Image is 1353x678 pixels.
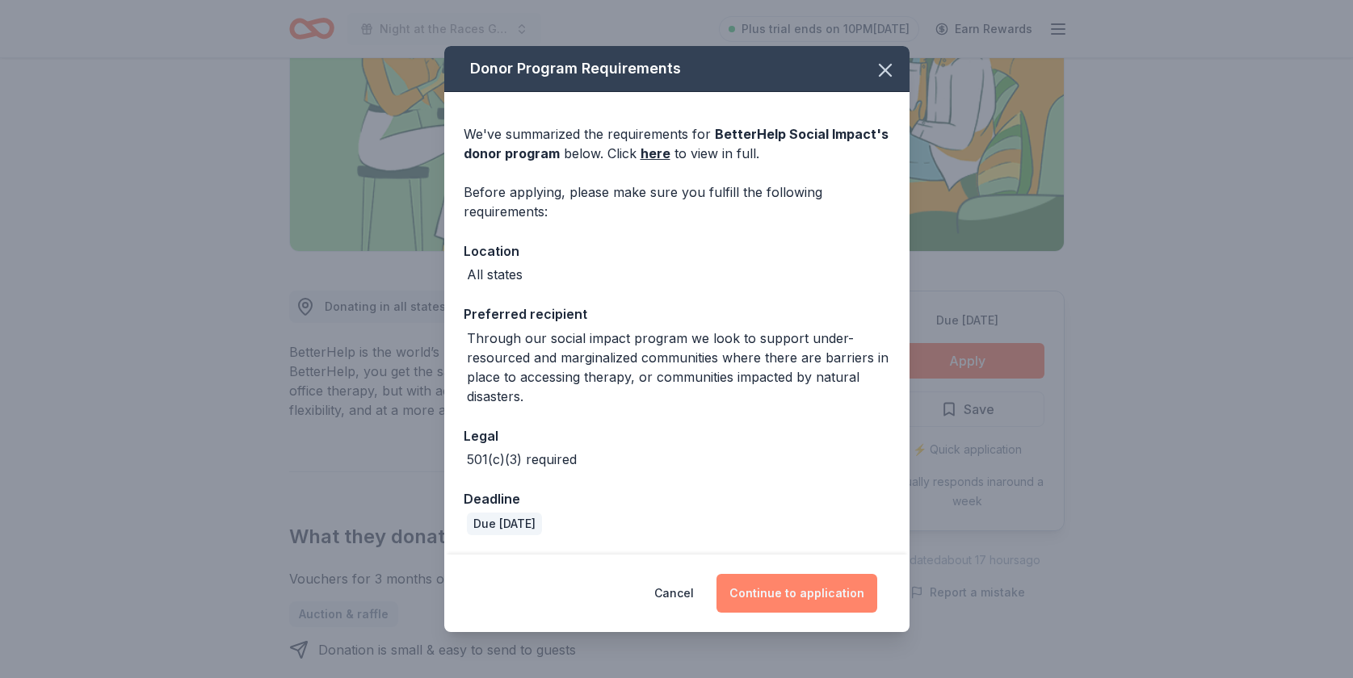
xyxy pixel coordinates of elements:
div: Legal [464,425,890,446]
div: Due [DATE] [467,513,542,535]
div: All states [467,265,523,284]
div: Through our social impact program we look to support under-resourced and marginalized communities... [467,329,890,406]
div: Preferred recipient [464,303,890,324]
div: Deadline [464,488,890,509]
div: Location [464,241,890,262]
button: Continue to application [716,574,877,613]
div: Before applying, please make sure you fulfill the following requirements: [464,182,890,221]
div: 501(c)(3) required [467,450,577,469]
a: here [641,144,670,163]
div: Donor Program Requirements [444,46,910,92]
div: We've summarized the requirements for below. Click to view in full. [464,124,890,163]
button: Cancel [654,574,694,613]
